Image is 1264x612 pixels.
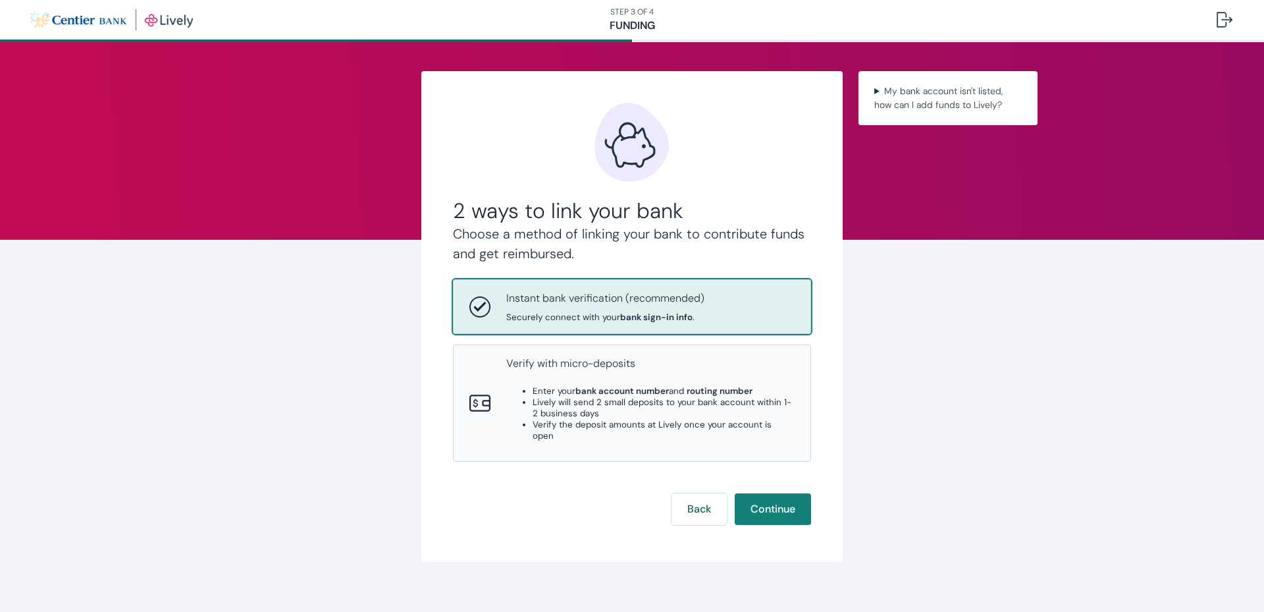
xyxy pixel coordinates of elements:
h4: Choose a method of linking your bank to contribute funds and get reimbursed. [453,224,811,264]
svg: Instant bank verification [469,296,490,318]
button: Back [671,493,727,525]
li: Lively will send 2 small deposits to your bank account within 1-2 business days [533,397,795,419]
p: Verify with micro-deposits [506,356,795,372]
button: Instant bank verificationInstant bank verification (recommended)Securely connect with yourbank si... [454,280,810,333]
span: Securely connect with your . [506,312,704,323]
svg: Micro-deposits [469,393,490,414]
img: Lively [29,9,193,30]
summary: My bank account isn't listed, how can I add funds to Lively? [869,82,1027,115]
button: Log out [1206,4,1243,36]
h2: 2 ways to link your bank [453,198,811,224]
strong: bank account number [575,385,669,397]
button: Micro-depositsVerify with micro-depositsEnter yourbank account numberand routing numberLively wil... [454,345,810,461]
li: Verify the deposit amounts at Lively once your account is open [533,419,795,441]
strong: routing number [687,385,752,397]
p: Instant bank verification (recommended) [506,291,704,306]
li: Enter your and [533,385,795,397]
strong: bank sign-in info [620,312,693,323]
button: Continue [735,493,811,525]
